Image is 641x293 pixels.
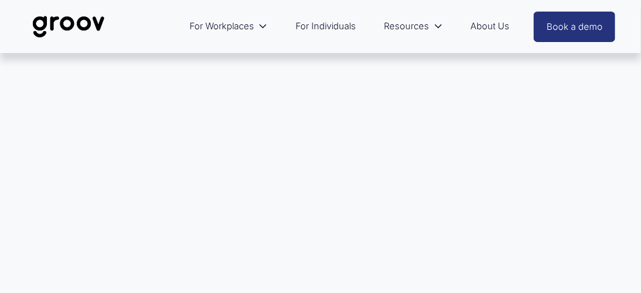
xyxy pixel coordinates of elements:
a: For Individuals [289,12,362,41]
span: Resources [384,18,429,35]
img: Groov | Unlock Human Potential at Work and in Life [26,7,112,47]
a: folder dropdown [183,12,274,41]
a: folder dropdown [378,12,448,41]
a: Book a demo [534,12,615,42]
a: About Us [465,12,516,41]
span: For Workplaces [189,18,254,35]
